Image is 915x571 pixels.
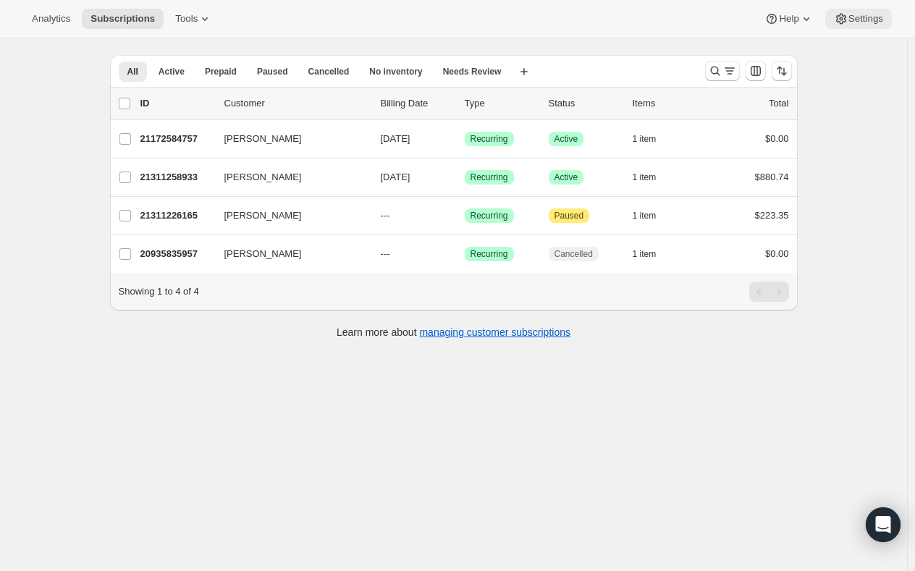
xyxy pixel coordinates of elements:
button: Create new view [513,62,536,82]
button: Subscriptions [82,9,164,29]
span: Prepaid [205,66,237,77]
button: Sort the results [772,61,792,81]
div: 20935835957[PERSON_NAME]---SuccessRecurringCancelled1 item$0.00 [140,244,789,264]
p: 20935835957 [140,247,213,261]
span: --- [381,248,390,259]
div: 21311226165[PERSON_NAME]---SuccessRecurringAttentionPaused1 item$223.35 [140,206,789,226]
div: Type [465,96,537,111]
span: $223.35 [755,210,789,221]
span: Paused [257,66,288,77]
span: Subscriptions [90,13,155,25]
button: 1 item [633,129,672,149]
span: Help [779,13,798,25]
span: Active [555,172,578,183]
p: Learn more about [337,325,570,339]
span: Recurring [471,172,508,183]
div: Items [633,96,705,111]
span: 1 item [633,248,657,260]
button: Tools [166,9,221,29]
button: Help [756,9,822,29]
button: Settings [825,9,892,29]
span: Recurring [471,133,508,145]
span: $0.00 [765,133,789,144]
nav: Pagination [749,282,789,302]
span: No inventory [369,66,422,77]
button: Analytics [23,9,79,29]
button: 1 item [633,244,672,264]
span: Needs Review [443,66,502,77]
span: [DATE] [381,172,410,182]
button: [PERSON_NAME] [216,242,360,266]
p: 21311258933 [140,170,213,185]
p: 21311226165 [140,208,213,223]
span: All [127,66,138,77]
span: Cancelled [308,66,350,77]
span: [PERSON_NAME] [224,170,302,185]
div: IDCustomerBilling DateTypeStatusItemsTotal [140,96,789,111]
span: [PERSON_NAME] [224,132,302,146]
p: Showing 1 to 4 of 4 [119,284,199,299]
span: [DATE] [381,133,410,144]
span: --- [381,210,390,221]
span: $0.00 [765,248,789,259]
span: [PERSON_NAME] [224,208,302,223]
p: Total [769,96,788,111]
button: [PERSON_NAME] [216,127,360,151]
span: Cancelled [555,248,593,260]
span: Analytics [32,13,70,25]
button: [PERSON_NAME] [216,166,360,189]
div: 21172584757[PERSON_NAME][DATE]SuccessRecurringSuccessActive1 item$0.00 [140,129,789,149]
button: 1 item [633,167,672,187]
span: 1 item [633,172,657,183]
div: 21311258933[PERSON_NAME][DATE]SuccessRecurringSuccessActive1 item$880.74 [140,167,789,187]
span: Tools [175,13,198,25]
p: Billing Date [381,96,453,111]
span: [PERSON_NAME] [224,247,302,261]
p: 21172584757 [140,132,213,146]
span: Settings [848,13,883,25]
span: Paused [555,210,584,221]
p: Customer [224,96,369,111]
button: 1 item [633,206,672,226]
span: 1 item [633,133,657,145]
span: Recurring [471,210,508,221]
div: Open Intercom Messenger [866,507,901,542]
p: Status [549,96,621,111]
span: $880.74 [755,172,789,182]
span: Recurring [471,248,508,260]
button: Search and filter results [705,61,740,81]
span: Active [159,66,185,77]
a: managing customer subscriptions [419,326,570,338]
span: Active [555,133,578,145]
span: 1 item [633,210,657,221]
button: [PERSON_NAME] [216,204,360,227]
button: Customize table column order and visibility [746,61,766,81]
p: ID [140,96,213,111]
